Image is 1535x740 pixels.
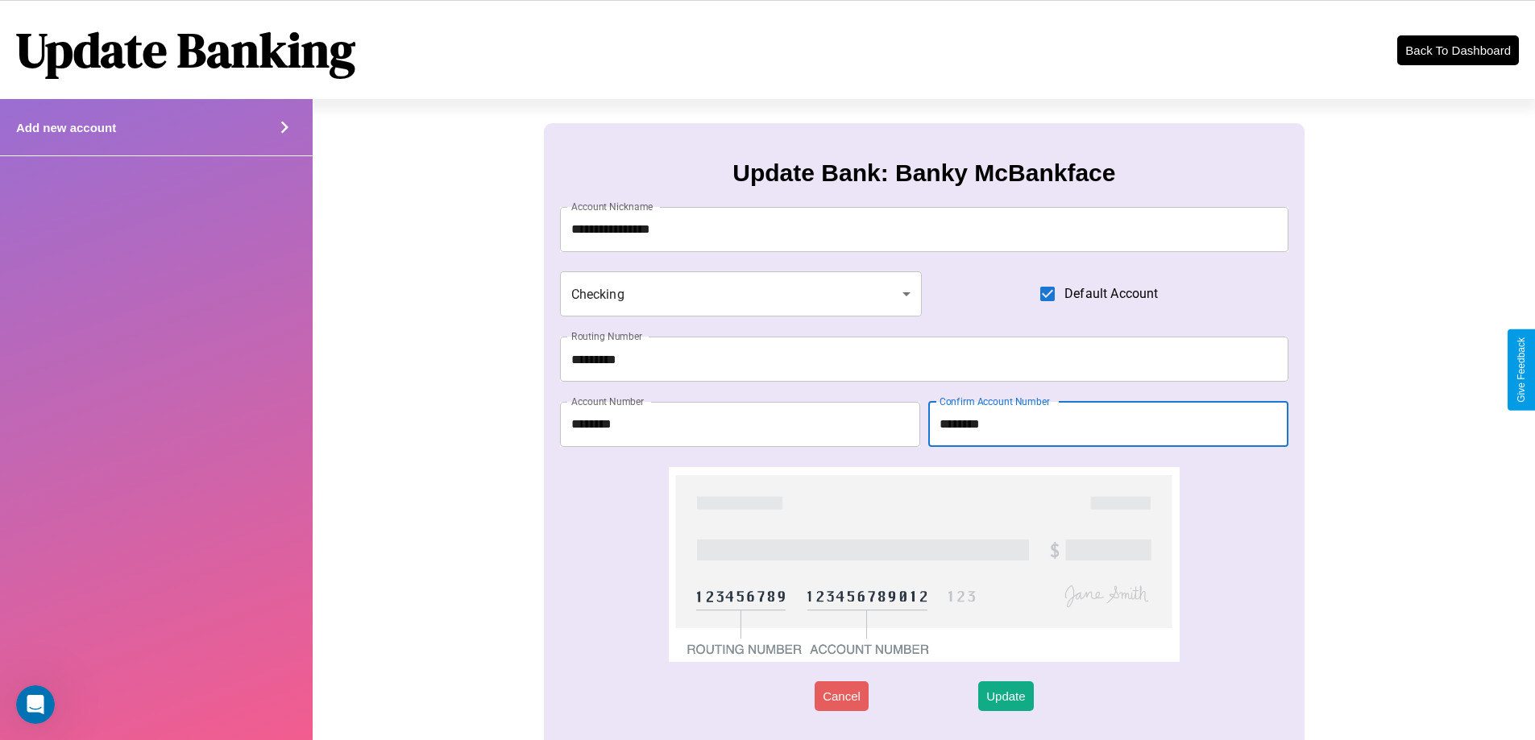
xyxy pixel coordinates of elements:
img: check [669,467,1179,662]
label: Account Number [571,395,644,408]
label: Confirm Account Number [940,395,1050,408]
label: Account Nickname [571,200,653,213]
h1: Update Banking [16,17,355,83]
h4: Add new account [16,121,116,134]
iframe: Intercom live chat [16,685,55,724]
button: Update [978,681,1033,711]
span: Default Account [1064,284,1158,304]
div: Checking [560,271,923,316]
label: Routing Number [571,329,642,343]
button: Back To Dashboard [1397,35,1519,65]
button: Cancel [815,681,869,711]
h3: Update Bank: Banky McBankface [732,159,1115,187]
div: Give Feedback [1516,337,1527,403]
